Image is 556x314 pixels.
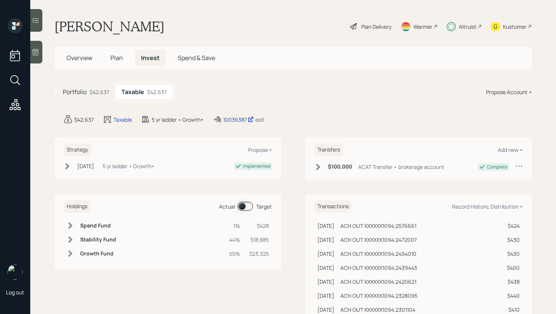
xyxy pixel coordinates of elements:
[80,251,116,257] h6: Growth Fund
[502,222,520,230] div: $424
[54,18,165,35] h1: [PERSON_NAME]
[229,222,240,230] div: 1%
[178,54,215,62] span: Spend & Save
[502,292,520,300] div: $440
[77,162,94,170] div: [DATE]
[74,116,94,124] div: $42,637
[340,236,417,244] div: ACH OUT XXXXXX1094;2472007
[248,146,272,153] div: Propose +
[502,264,520,272] div: $400
[502,306,520,314] div: $410
[340,306,415,314] div: ACH OUT XXXXXX1094;2301104
[317,306,334,314] div: [DATE]
[147,88,167,96] div: $42,637
[249,250,269,258] div: $23,325
[64,200,90,213] h6: Holdings
[152,116,203,124] div: 5 yr ladder • Growth+
[80,237,116,243] h6: Stability Fund
[314,144,343,156] h6: Transfers
[90,88,109,96] div: $42,637
[328,164,352,170] h6: $100,000
[6,289,24,296] div: Log out
[340,264,417,272] div: ACH OUT XXXXXX1094;2439443
[317,250,334,258] div: [DATE]
[219,203,235,210] div: Actual
[361,23,391,31] div: Plan Delivery
[487,164,508,170] div: Complete
[229,236,240,244] div: 44%
[317,292,334,300] div: [DATE]
[314,200,352,213] h6: Transactions
[249,222,269,230] div: $428
[502,278,520,286] div: $438
[413,23,432,31] div: Warmer
[67,54,92,62] span: Overview
[317,278,334,286] div: [DATE]
[340,222,416,230] div: ACH OUT XXXXXX1094;2576661
[141,54,160,62] span: Invest
[113,116,132,124] div: Taxable
[121,88,144,96] h5: Taxable
[358,163,444,171] div: ACAT Transfer • brokerage account
[340,250,416,258] div: ACH OUT XXXXXX1094;2454010
[249,236,269,244] div: $18,885
[8,265,23,280] img: retirable_logo.png
[256,203,272,210] div: Target
[243,163,270,170] div: Implemented
[223,116,254,124] div: 10036387
[63,88,87,96] h5: Portfolio
[317,236,334,244] div: [DATE]
[64,144,91,156] h6: Strategy
[317,222,334,230] div: [DATE]
[340,292,418,300] div: ACH OUT XXXXXX1094;2328095
[255,116,265,123] div: edit
[486,88,532,96] div: Propose Account +
[317,264,334,272] div: [DATE]
[502,236,520,244] div: $430
[459,23,477,31] div: Altruist
[80,223,116,229] h6: Spend Fund
[498,146,523,153] div: Add new +
[110,54,123,62] span: Plan
[103,162,154,170] div: 5 yr ladder • Growth+
[452,203,523,210] div: Record Historic Distribution +
[503,23,526,31] div: Kustomer
[340,278,416,286] div: ACH OUT XXXXXX1094;2420621
[502,250,520,258] div: $430
[229,250,240,258] div: 55%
